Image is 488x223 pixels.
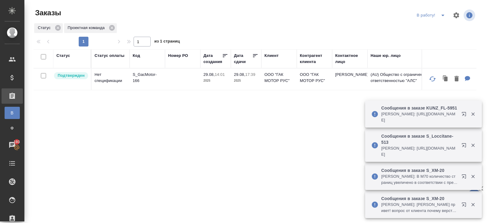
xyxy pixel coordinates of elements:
[133,53,140,59] div: Код
[5,122,20,134] a: Ф
[203,72,215,77] p: 29.08,
[451,73,462,85] button: Удалить
[381,105,457,111] p: Сообщения в заказе KUNZ_FL-5951
[462,73,473,85] button: Для КМ: Статус Подтвержден под ответственность Ксюши, фактически все еще на согласовании у клиента.
[234,72,245,77] p: 29.08,
[381,195,457,202] p: Сообщения в заказе S_XM-20
[203,53,222,65] div: Дата создания
[467,174,479,179] button: Закрыть
[8,125,17,131] span: Ф
[34,8,61,18] span: Заказы
[215,72,225,77] p: 14:01
[300,53,329,65] div: Контрагент клиента
[458,199,472,213] button: Открыть в новой вкладке
[91,69,130,90] td: Нет спецификации
[332,69,368,90] td: [PERSON_NAME]
[264,72,294,84] p: ООО "ГАК МОТОР РУС"
[458,108,472,123] button: Открыть в новой вкладке
[68,25,107,31] p: Проектная команда
[371,53,401,59] div: Наше юр. лицо
[133,72,162,84] p: S_GacMotor-166
[5,107,20,119] a: В
[381,133,457,145] p: Сообщения в заказе S_Loccitane-513
[53,72,88,80] div: Выставляет КМ после уточнения всех необходимых деталей и получения согласия клиента на запуск. С ...
[34,23,63,33] div: Статус
[95,53,124,59] div: Статус оплаты
[467,143,479,148] button: Закрыть
[449,8,464,23] span: Настроить таблицу
[64,23,117,33] div: Проектная команда
[368,69,441,90] td: (AU) Общество с ограниченной ответственностью "АЛС"
[381,202,457,214] p: [PERSON_NAME]: [PERSON_NAME] привет! вопрос от клиента почему верстка по одному и тому же брендбу...
[415,10,449,20] div: split button
[10,139,24,145] span: 193
[467,202,479,207] button: Закрыть
[2,137,23,153] a: 193
[234,78,258,84] p: 2025
[425,72,440,86] button: Обновить
[464,9,476,21] span: Посмотреть информацию
[56,53,70,59] div: Статус
[381,167,457,173] p: Сообщения в заказе S_XM-20
[300,72,329,84] p: ООО "ГАК МОТОР РУС"
[234,53,252,65] div: Дата сдачи
[58,72,84,79] p: Подтвержден
[38,25,53,31] p: Статус
[203,78,228,84] p: 2025
[335,53,364,65] div: Контактное лицо
[458,170,472,185] button: Открыть в новой вкладке
[458,139,472,154] button: Открыть в новой вкладке
[168,53,188,59] div: Номер PO
[8,110,17,116] span: В
[381,111,457,123] p: [PERSON_NAME]: [URL][DOMAIN_NAME]
[381,173,457,186] p: [PERSON_NAME]: В М70 количество страниц увеличено в соответствии с предполагаемым увеличением из-...
[264,53,278,59] div: Клиент
[440,73,451,85] button: Клонировать
[467,111,479,117] button: Закрыть
[381,145,457,158] p: [PERSON_NAME]: [URL][DOMAIN_NAME]
[245,72,255,77] p: 17:39
[154,38,180,46] span: из 1 страниц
